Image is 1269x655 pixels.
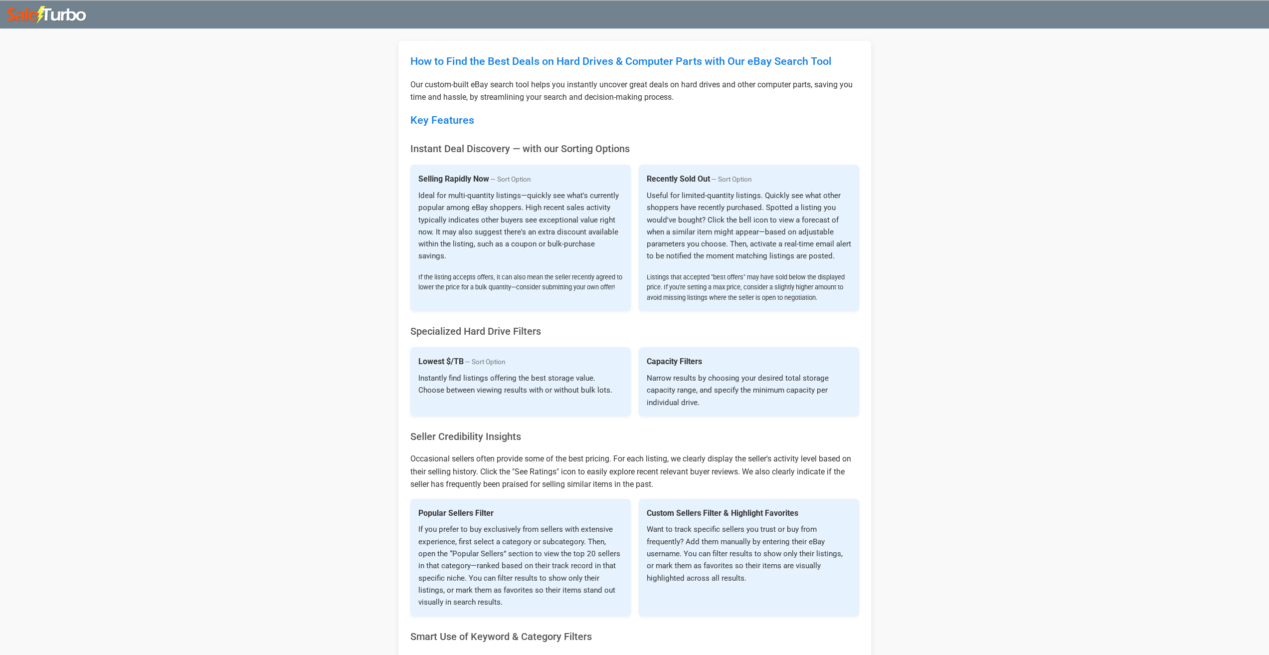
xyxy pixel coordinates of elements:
[418,507,623,520] h4: Popular Sellers Filter
[647,190,851,304] p: Useful for limited-quantity listings. Quickly see what other shoppers have recently purchased. Sp...
[418,355,623,368] h4: Lowest $/TB
[418,190,623,293] p: Ideal for multi-quantity listings—quickly see what's currently popular among eBay shoppers. High ...
[7,6,87,24] img: saleturbo.com logo
[410,452,859,491] p: Occasional sellers often provide some of the best pricing. For each listing, we clearly display t...
[410,323,859,339] h3: Specialized Hard Drive Filters
[490,175,531,183] span: — Sort Option
[410,141,859,157] h3: Instant Deal Discovery — with our Sorting Options
[647,372,851,409] p: Narrow results by choosing your desired total storage capacity range, and specify the minimum cap...
[410,112,859,129] h2: Key Features
[418,372,623,397] p: Instantly find listings offering the best storage value. Choose between viewing results with or w...
[410,53,859,70] h1: How to Find the Best Deals on Hard Drives & Computer Parts with Our eBay Search Tool
[418,523,623,608] p: If you prefer to buy exclusively from sellers with extensive experience, first select a category ...
[647,272,851,303] span: Listings that accepted "best offers" may have sold below the displayed price. If you're setting a...
[647,355,851,368] h4: Capacity Filters
[465,358,506,366] span: — Sort Option
[410,429,859,444] h3: Seller Credibility Insights
[410,629,859,645] h3: Smart Use of Keyword & Category Filters
[647,173,851,186] h4: Recently Sold Out
[711,175,752,183] span: — Sort Option
[418,272,623,293] span: If the listing accepts offers, it can also mean the seller recently agreed to lower the price for...
[410,78,859,104] p: Our custom-built eBay search tool helps you instantly uncover great deals on hard drives and othe...
[647,507,851,520] h4: Custom Sellers Filter & Highlight Favorites
[647,523,851,584] p: Want to track specific sellers you trust or buy from frequently? Add them manually by entering th...
[418,173,623,186] h4: Selling Rapidly Now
